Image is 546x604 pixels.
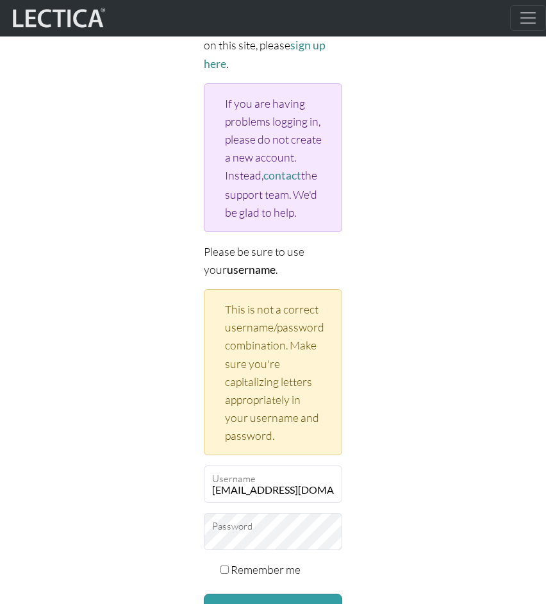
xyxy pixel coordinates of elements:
[231,560,301,578] label: Remember me
[204,242,342,279] p: Please be sure to use your .
[204,17,342,72] p: If you don't have an account on this site, please .
[263,169,301,182] a: contact
[204,289,342,455] div: This is not a correct username/password combination. Make sure you're capitalizing letters approp...
[227,263,276,276] strong: username
[204,38,326,71] a: sign up here
[204,466,342,503] input: Username
[10,6,106,30] img: lecticalive
[204,83,342,232] div: If you are having problems logging in, please do not create a new account. Instead, the support t...
[510,5,546,31] button: Toggle navigation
